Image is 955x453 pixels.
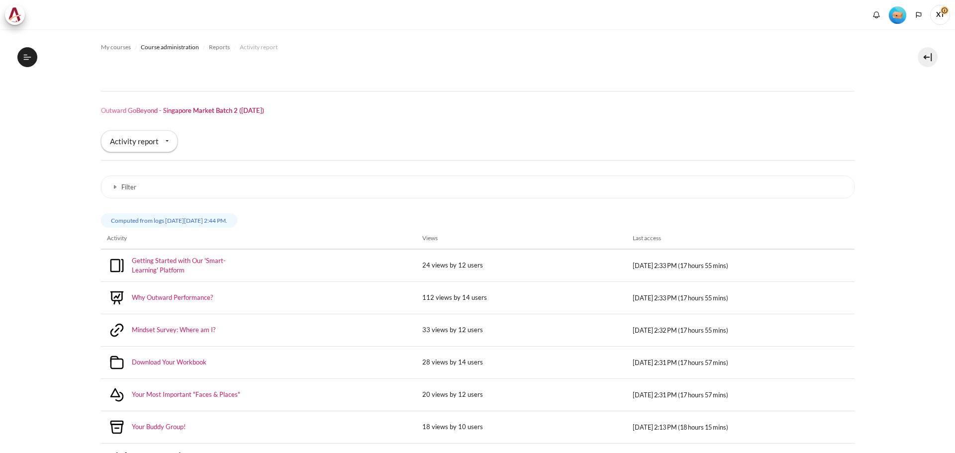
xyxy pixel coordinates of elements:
[889,6,906,24] img: Level #1
[132,390,240,400] a: Your Most Important "Faces & Places"
[911,7,926,22] button: Languages
[101,228,417,249] th: Activity
[240,43,278,52] span: Activity report
[416,411,627,444] td: 18 views by 10 users
[132,422,186,432] a: Your Buddy Group!
[107,288,127,308] img: Lesson
[8,7,22,22] img: Architeck
[121,183,834,191] h3: Filter
[107,353,127,372] img: Folder
[416,282,627,314] td: 112 views by 14 users
[416,314,627,347] td: 33 views by 12 users
[132,358,206,367] a: Download Your Workbook
[627,314,854,347] td: [DATE] 2:32 PM (17 hours 55 mins)
[627,282,854,314] td: [DATE] 2:33 PM (17 hours 55 mins)
[5,5,30,25] a: Architeck Architeck
[869,7,884,22] div: Show notification window with no new notifications
[107,417,127,437] img: File
[885,5,910,24] a: Level #1
[416,249,627,282] td: 24 views by 12 users
[132,293,213,303] a: Why Outward Performance?
[627,379,854,411] td: [DATE] 2:31 PM (17 hours 57 mins)
[209,43,230,52] span: Reports
[132,256,244,275] a: Getting Started with Our 'Smart-Learning' Platform
[101,43,131,52] span: My courses
[416,347,627,379] td: 28 views by 14 users
[627,249,854,282] td: [DATE] 2:33 PM (17 hours 55 mins)
[416,228,627,249] th: Views
[107,320,127,340] img: URL
[627,228,854,249] th: Last access
[107,256,127,275] img: Page
[141,43,199,52] span: Course administration
[101,39,282,55] nav: Navigation bar
[101,130,178,152] div: Activity report
[107,385,127,405] img: Interactive Content
[101,213,237,228] div: Computed from logs [DATE][DATE] 2:44 PM.
[240,41,278,53] a: Activity report
[416,379,627,411] td: 20 views by 12 users
[889,5,906,24] div: Level #1
[209,41,230,53] a: Reports
[930,5,950,25] span: XT
[930,5,950,25] a: User menu
[627,411,854,444] td: [DATE] 2:13 PM (18 hours 15 mins)
[101,41,131,53] a: My courses
[132,325,215,335] a: Mindset Survey: Where am I?
[627,347,854,379] td: [DATE] 2:31 PM (17 hours 57 mins)
[101,106,264,115] h1: Outward GoBeyond - Singapore Market Batch 2 ([DATE])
